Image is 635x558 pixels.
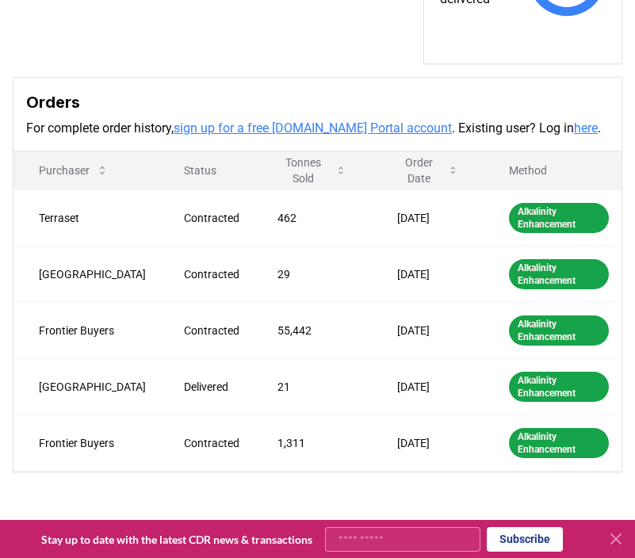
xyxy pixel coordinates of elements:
[509,372,609,402] div: Alkalinity Enhancement
[265,155,359,186] button: Tonnes Sold
[372,246,484,302] td: [DATE]
[252,189,372,246] td: 462
[184,323,239,338] div: Contracted
[174,120,452,136] a: sign up for a free [DOMAIN_NAME] Portal account
[252,358,372,415] td: 21
[509,259,609,289] div: Alkalinity Enhancement
[509,428,609,458] div: Alkalinity Enhancement
[496,162,609,178] p: Method
[13,246,159,302] td: [GEOGRAPHIC_DATA]
[509,315,609,346] div: Alkalinity Enhancement
[26,90,609,114] h3: Orders
[13,358,159,415] td: [GEOGRAPHIC_DATA]
[252,415,372,471] td: 1,311
[26,119,609,138] p: For complete order history, . Existing user? Log in .
[372,358,484,415] td: [DATE]
[372,415,484,471] td: [DATE]
[372,189,484,246] td: [DATE]
[384,155,472,186] button: Order Date
[13,302,159,358] td: Frontier Buyers
[184,210,239,226] div: Contracted
[26,155,121,186] button: Purchaser
[184,266,239,282] div: Contracted
[171,162,239,178] p: Status
[13,189,159,246] td: Terraset
[184,435,239,451] div: Contracted
[252,246,372,302] td: 29
[372,302,484,358] td: [DATE]
[509,203,609,233] div: Alkalinity Enhancement
[184,379,239,395] div: Delivered
[252,302,372,358] td: 55,442
[13,415,159,471] td: Frontier Buyers
[574,120,598,136] a: here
